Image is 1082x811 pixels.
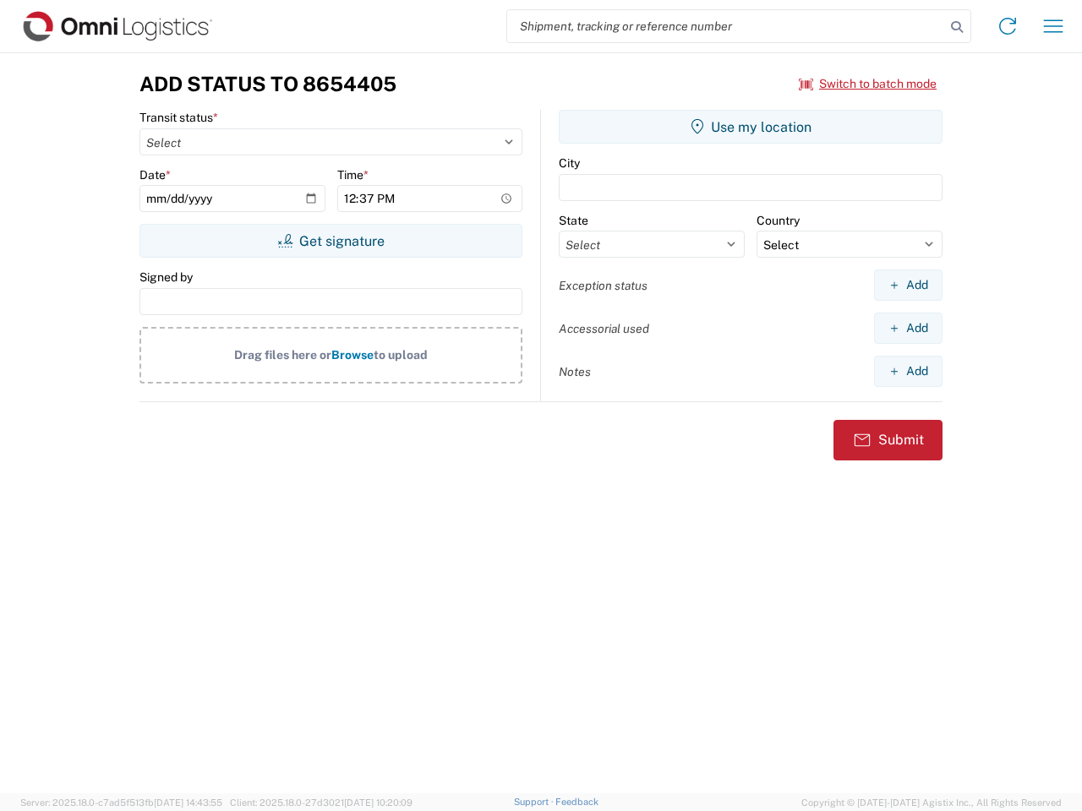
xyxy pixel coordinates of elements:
[559,321,649,336] label: Accessorial used
[20,797,222,808] span: Server: 2025.18.0-c7ad5f513fb
[139,269,193,285] label: Signed by
[833,420,943,460] button: Submit
[559,110,943,144] button: Use my location
[507,10,945,42] input: Shipment, tracking or reference number
[331,348,374,362] span: Browse
[374,348,428,362] span: to upload
[874,313,943,344] button: Add
[559,213,588,228] label: State
[139,167,171,182] label: Date
[559,364,591,379] label: Notes
[139,224,522,258] button: Get signature
[559,278,648,293] label: Exception status
[344,797,413,808] span: [DATE] 10:20:09
[234,348,331,362] span: Drag files here or
[555,797,598,807] a: Feedback
[139,110,218,125] label: Transit status
[799,70,937,98] button: Switch to batch mode
[559,155,580,171] label: City
[154,797,222,808] span: [DATE] 14:43:55
[337,167,369,182] label: Time
[230,797,413,808] span: Client: 2025.18.0-27d3021
[801,795,1062,810] span: Copyright © [DATE]-[DATE] Agistix Inc., All Rights Reserved
[757,213,800,228] label: Country
[514,797,556,807] a: Support
[874,269,943,301] button: Add
[874,356,943,387] button: Add
[139,72,396,96] h3: Add Status to 8654405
